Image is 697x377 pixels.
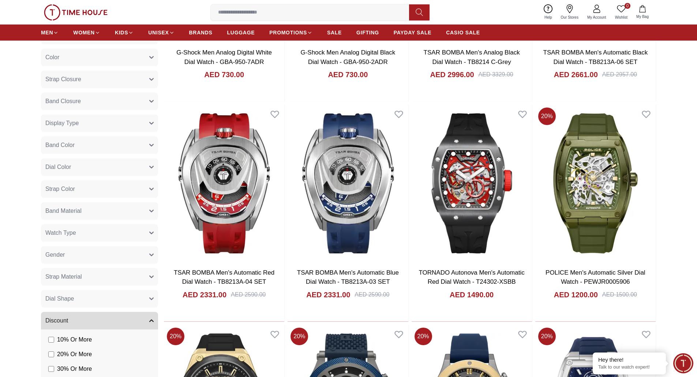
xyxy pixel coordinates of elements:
[598,356,660,363] div: Hey there!
[45,97,81,106] span: Band Closure
[41,93,158,110] button: Band Closure
[231,290,266,299] div: AED 2590.00
[291,328,308,345] span: 20 %
[148,26,174,39] a: UNISEX
[41,158,158,176] button: Dial Color
[540,3,557,22] a: Help
[355,290,389,299] div: AED 2590.00
[45,119,79,128] span: Display Type
[115,26,134,39] a: KIDS
[174,269,274,286] a: TSAR BOMBA Men's Automatic Red Dial Watch - TB8213A-04 SET
[176,49,272,65] a: G-Shock Men Analog Digital White Dial Watch - GBA-950-7ADR
[288,105,408,262] img: TSAR BOMBA Men's Automatic Blue Dial Watch - TB8213A-03 SET
[41,136,158,154] button: Band Color
[558,15,581,20] span: Our Stores
[73,26,100,39] a: WOMEN
[327,29,342,36] span: SALE
[557,3,583,22] a: Our Stores
[543,49,648,65] a: TSAR BOMBA Men's Automatic Black Dial Watch - TB8213A-06 SET
[535,105,656,262] img: POLICE Men's Automatic Silver Dial Watch - PEWJR0005906
[183,290,226,300] h4: AED 2331.00
[148,29,169,36] span: UNISEX
[227,29,255,36] span: LUGGAGE
[554,290,598,300] h4: AED 1200.00
[625,3,630,9] span: 0
[48,366,54,372] input: 30% Or More
[41,290,158,308] button: Dial Shape
[45,316,68,325] span: Discount
[115,29,128,36] span: KIDS
[546,269,645,286] a: POLICE Men's Automatic Silver Dial Watch - PEWJR0005906
[41,268,158,286] button: Strap Material
[356,26,379,39] a: GIFTING
[41,246,158,264] button: Gender
[73,29,95,36] span: WOMEN
[45,294,74,303] span: Dial Shape
[394,29,431,36] span: PAYDAY SALE
[632,4,653,21] button: My Bag
[204,69,244,80] h4: AED 730.00
[633,14,652,19] span: My Bag
[419,269,525,286] a: TORNADO Autonova Men's Automatic Red Dial Watch - T24302-XSBB
[41,49,158,66] button: Color
[412,105,532,262] img: TORNADO Autonova Men's Automatic Red Dial Watch - T24302-XSBB
[446,29,480,36] span: CASIO SALE
[41,224,158,242] button: Watch Type
[45,163,71,171] span: Dial Color
[415,328,432,345] span: 20 %
[41,180,158,198] button: Strap Color
[57,350,92,359] span: 20 % Or More
[300,49,395,65] a: G-Shock Men Analog Digital Black Dial Watch - GBA-950-2ADR
[41,114,158,132] button: Display Type
[598,364,660,370] p: Talk to our watch expert!
[41,71,158,88] button: Strap Closure
[269,26,312,39] a: PROMOTIONS
[584,15,609,20] span: My Account
[44,4,108,20] img: ...
[41,312,158,329] button: Discount
[41,202,158,220] button: Band Material
[430,69,474,80] h4: AED 2996.00
[41,26,59,39] a: MEN
[269,29,307,36] span: PROMOTIONS
[45,75,81,84] span: Strap Closure
[189,26,213,39] a: BRANDS
[45,250,65,259] span: Gender
[306,290,350,300] h4: AED 2331.00
[48,337,54,343] input: 10% Or More
[45,141,75,150] span: Band Color
[554,69,598,80] h4: AED 2661.00
[297,269,399,286] a: TSAR BOMBA Men's Automatic Blue Dial Watch - TB8213A-03 SET
[57,335,92,344] span: 10 % Or More
[164,105,284,262] img: TSAR BOMBA Men's Automatic Red Dial Watch - TB8213A-04 SET
[167,328,184,345] span: 20 %
[41,29,53,36] span: MEN
[542,15,555,20] span: Help
[479,70,513,79] div: AED 3329.00
[538,108,556,125] span: 20 %
[446,26,480,39] a: CASIO SALE
[57,365,92,373] span: 30 % Or More
[45,185,75,193] span: Strap Color
[612,15,630,20] span: Wishlist
[45,272,82,281] span: Strap Material
[356,29,379,36] span: GIFTING
[45,53,59,62] span: Color
[189,29,213,36] span: BRANDS
[48,351,54,357] input: 20% Or More
[673,353,693,373] div: Chat Widget
[328,69,368,80] h4: AED 730.00
[602,70,637,79] div: AED 2957.00
[394,26,431,39] a: PAYDAY SALE
[538,328,556,345] span: 20 %
[602,290,637,299] div: AED 1500.00
[227,26,255,39] a: LUGGAGE
[424,49,520,65] a: TSAR BOMBA Men's Analog Black Dial Watch - TB8214 C-Grey
[45,207,82,215] span: Band Material
[327,26,342,39] a: SALE
[450,290,494,300] h4: AED 1490.00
